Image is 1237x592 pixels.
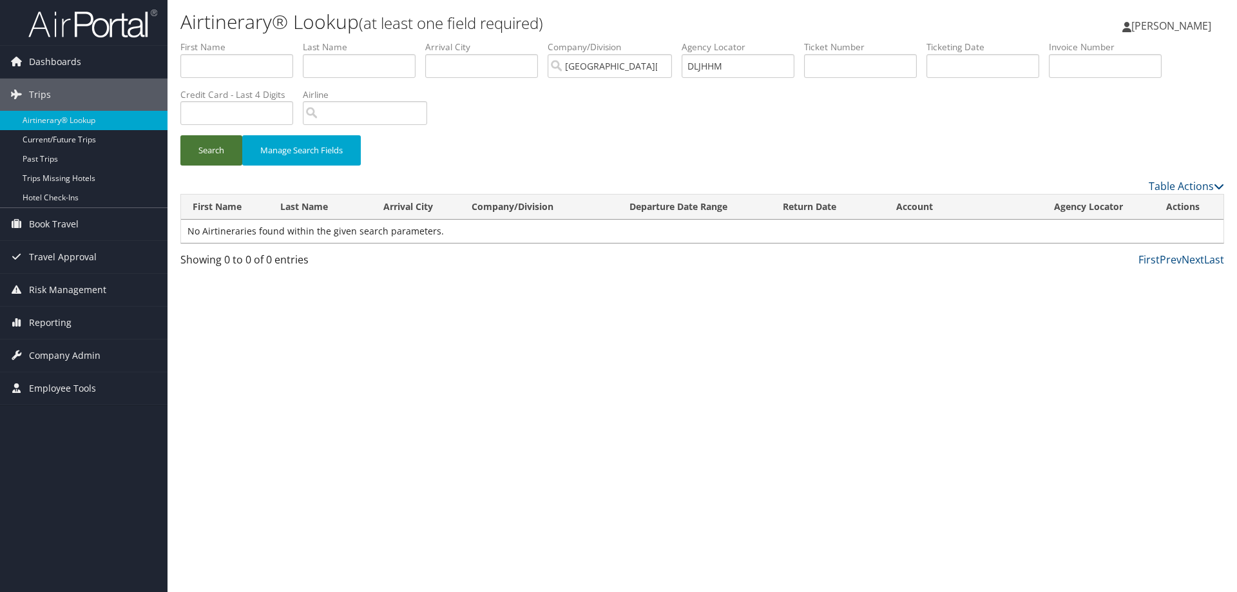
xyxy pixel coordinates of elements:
span: [PERSON_NAME] [1131,19,1211,33]
a: Prev [1160,253,1182,267]
div: Showing 0 to 0 of 0 entries [180,252,427,274]
label: Agency Locator [682,41,804,53]
img: airportal-logo.png [28,8,157,39]
a: [PERSON_NAME] [1122,6,1224,45]
span: Employee Tools [29,372,96,405]
span: Dashboards [29,46,81,78]
td: No Airtineraries found within the given search parameters. [181,220,1223,243]
span: Company Admin [29,339,101,372]
th: Company/Division [460,195,618,220]
th: First Name: activate to sort column ascending [181,195,269,220]
label: First Name [180,41,303,53]
button: Manage Search Fields [242,135,361,166]
th: Departure Date Range: activate to sort column ascending [618,195,771,220]
button: Search [180,135,242,166]
a: Last [1204,253,1224,267]
th: Account: activate to sort column ascending [885,195,1042,220]
a: First [1138,253,1160,267]
label: Credit Card - Last 4 Digits [180,88,303,101]
th: Actions [1155,195,1223,220]
a: Next [1182,253,1204,267]
small: (at least one field required) [359,12,543,33]
span: Trips [29,79,51,111]
h1: Airtinerary® Lookup [180,8,876,35]
label: Invoice Number [1049,41,1171,53]
label: Company/Division [548,41,682,53]
span: Travel Approval [29,241,97,273]
span: Reporting [29,307,72,339]
a: Table Actions [1149,179,1224,193]
th: Arrival City: activate to sort column ascending [372,195,460,220]
label: Ticketing Date [926,41,1049,53]
label: Arrival City [425,41,548,53]
th: Last Name: activate to sort column ascending [269,195,371,220]
label: Ticket Number [804,41,926,53]
th: Return Date: activate to sort column ascending [771,195,885,220]
label: Last Name [303,41,425,53]
span: Book Travel [29,208,79,240]
label: Airline [303,88,437,101]
span: Risk Management [29,274,106,306]
th: Agency Locator: activate to sort column ascending [1042,195,1155,220]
